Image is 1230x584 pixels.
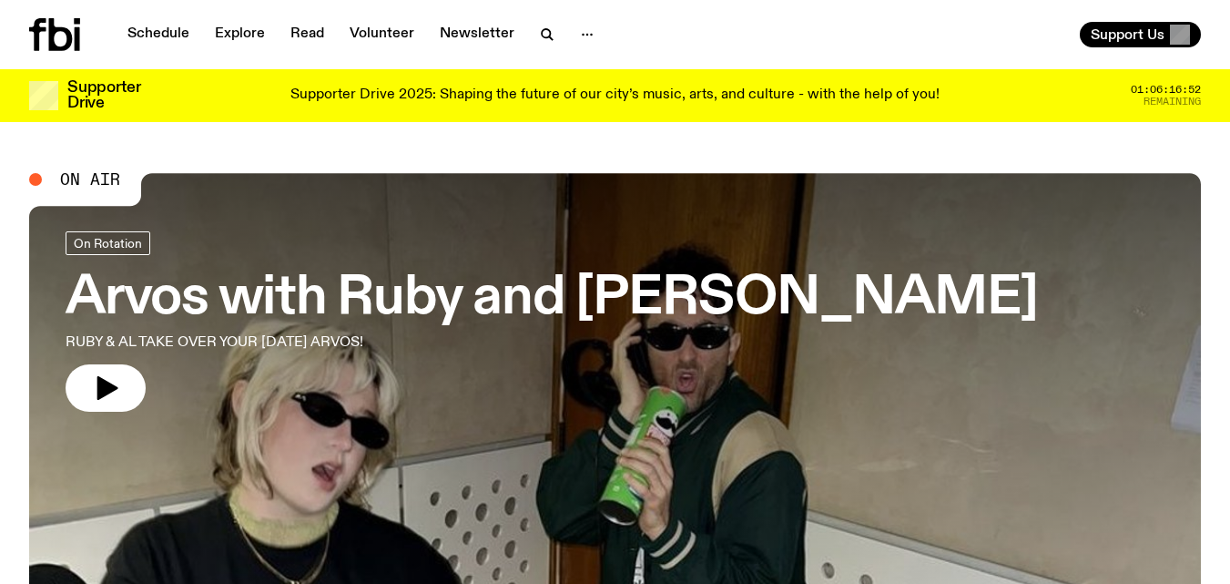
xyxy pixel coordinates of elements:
[290,87,940,104] p: Supporter Drive 2025: Shaping the future of our city’s music, arts, and culture - with the help o...
[67,80,140,111] h3: Supporter Drive
[66,273,1038,324] h3: Arvos with Ruby and [PERSON_NAME]
[429,22,525,47] a: Newsletter
[117,22,200,47] a: Schedule
[1144,97,1201,107] span: Remaining
[66,231,1038,412] a: Arvos with Ruby and [PERSON_NAME]RUBY & AL TAKE OVER YOUR [DATE] ARVOS!
[1080,22,1201,47] button: Support Us
[74,236,142,250] span: On Rotation
[66,332,532,353] p: RUBY & AL TAKE OVER YOUR [DATE] ARVOS!
[204,22,276,47] a: Explore
[339,22,425,47] a: Volunteer
[280,22,335,47] a: Read
[66,231,150,255] a: On Rotation
[1091,26,1164,43] span: Support Us
[60,171,120,188] span: On Air
[1131,85,1201,95] span: 01:06:16:52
